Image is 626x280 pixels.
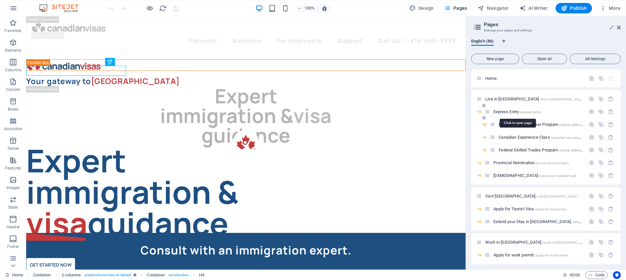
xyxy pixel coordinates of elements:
span: /federal-skilled-worker-program [559,123,605,127]
div: Extend your Stay in [GEOGRAPHIC_DATA]/extend-your-stay-in-[GEOGRAPHIC_DATA] [491,219,585,224]
span: /permanent-resident-card [539,174,576,178]
div: Duplicate [598,122,604,127]
p: Footer [7,244,19,249]
i: This element is a customizable preset [134,273,137,277]
div: Design (Ctrl+Alt+Y) [407,3,436,13]
span: /visit-[GEOGRAPHIC_DATA] [536,195,578,198]
i: On resize automatically adjust zoom level to fit chosen device. [322,5,327,11]
img: Editor Logo [38,4,87,12]
span: More [600,5,620,11]
span: Click to open page [485,76,499,81]
div: Settings [589,239,594,245]
span: Click to open page [499,135,591,140]
button: Design [407,3,436,13]
span: Express Entry [493,109,541,114]
p: Features [5,166,21,171]
div: Federal Skilled Trades Program/federal-skilled-trades-program [497,148,585,152]
button: Code [585,271,608,279]
span: Navigator [478,5,509,11]
span: Click to open page [499,122,605,127]
div: Settings [589,252,594,258]
div: Duplicate [598,109,604,114]
div: Remove [608,173,614,178]
h2: Pages [484,22,621,27]
p: Favorites [5,28,21,33]
div: Settings [589,160,594,166]
span: AI Writer [519,5,548,11]
span: Click to open page [493,160,569,165]
span: . preset-columns-two-v2-default [83,271,131,279]
div: Duplicate [598,193,604,199]
div: Remove [608,147,614,153]
button: More [597,3,623,13]
p: Images [7,185,20,190]
button: 100% [295,4,318,12]
h6: Session time [563,271,580,279]
button: New page [471,54,519,64]
div: Home/ [483,76,585,80]
nav: breadcrumb [33,271,204,279]
span: /federal-skilled-trades-program [559,149,604,152]
span: Click to open page [485,96,584,101]
span: Click to open page [499,148,604,152]
div: Federal Skilled Worker Program/federal-skilled-worker-program [497,122,585,127]
span: Click to open page [493,253,568,257]
span: Click to open page [485,240,589,245]
div: Remove [608,96,614,102]
span: 00 00 [570,271,580,279]
button: Click here to leave preview mode and continue editing [146,4,154,12]
span: New page [474,57,516,61]
button: Pages [441,3,469,13]
div: Express Entry/express-entry [491,110,585,114]
div: Duplicate [598,96,604,102]
button: Publish [556,3,592,13]
div: Settings [589,219,594,224]
span: /apply-for-tourist-visa [534,207,566,211]
span: Code [588,271,605,279]
div: Remove [608,219,614,224]
div: Apply for work permit/apply-for-work-permit [491,253,585,257]
button: Navigator [475,3,511,13]
div: Settings [589,147,594,153]
div: Duplicate [598,76,604,81]
p: Slider [8,205,18,210]
div: Duplicate [598,160,604,166]
div: Duplicate [598,134,604,140]
div: Settings [589,134,594,140]
h6: 100% [304,4,315,12]
div: Remove [608,109,614,114]
span: /work-in-[GEOGRAPHIC_DATA] [542,241,589,244]
span: English (86) [471,37,494,46]
span: Design [409,5,434,11]
button: All Settings [570,54,621,64]
a: Click to cancel selection. Double-click to open Pages [5,271,23,279]
div: Remove [608,134,614,140]
div: Live in [GEOGRAPHIC_DATA]/live-in-[GEOGRAPHIC_DATA] [483,97,585,101]
span: Pages [444,5,467,11]
button: Usercentrics [613,271,621,279]
span: /provincial-nomination [535,161,569,165]
div: Duplicate [598,252,604,258]
p: Columns [5,67,21,73]
button: AI Writer [517,3,550,13]
div: Settings [589,122,594,127]
div: Settings [589,76,594,81]
span: /express-entry [520,110,541,114]
div: Canadian Experience Class/canadian-experience-class [497,135,585,139]
i: Reload page [159,5,167,12]
span: /apply-for-work-permit [534,254,568,257]
p: Elements [5,48,22,53]
div: Settings [589,96,594,102]
div: Remove [608,206,614,212]
span: Publish [561,5,587,11]
div: Remove [608,239,614,245]
div: Duplicate [598,206,604,212]
span: Click to open page [493,173,576,178]
span: / [497,77,499,80]
div: Settings [589,193,594,199]
div: Work in [GEOGRAPHIC_DATA]/work-in-[GEOGRAPHIC_DATA] [483,240,585,244]
button: Open all [522,54,567,64]
span: Click to select. Double-click to edit [199,271,204,279]
div: Remove [608,193,614,199]
div: Settings [589,109,594,114]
